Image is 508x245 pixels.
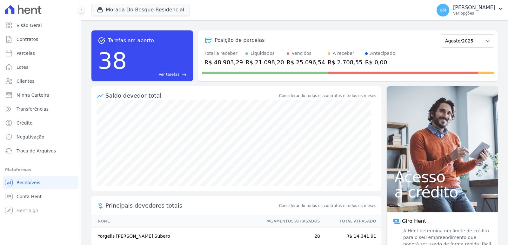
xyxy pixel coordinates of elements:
span: Ver tarefas [159,72,179,77]
span: Transferências [17,106,49,112]
span: Negativação [17,134,44,140]
td: R$ 14.341,91 [320,228,381,245]
span: Crédito [17,120,33,126]
span: Parcelas [17,50,35,56]
div: R$ 2.708,55 [328,58,363,67]
a: Transferências [3,103,78,115]
div: Vencidos [292,50,311,57]
td: 28 [259,228,320,245]
a: Crédito [3,117,78,129]
div: Considerando todos os contratos e todos os meses [279,93,376,99]
div: Liquidados [251,50,275,57]
div: R$ 48.903,29 [204,58,243,67]
span: Acesso [394,169,490,184]
a: Ver tarefas east [130,72,187,77]
th: Pagamentos Atrasados [259,215,320,228]
a: Minha Carteira [3,89,78,101]
th: Total Atrasado [320,215,381,228]
div: A receber [333,50,354,57]
span: Principais devedores totais [105,201,278,210]
span: Giro Hent [402,217,426,225]
span: east [182,72,187,77]
button: KM [PERSON_NAME] Ver opções [431,1,508,19]
div: R$ 25.096,54 [287,58,325,67]
span: Considerando todos os contratos e todos os meses [279,203,376,209]
span: Visão Geral [17,22,42,29]
td: Yorgelis [PERSON_NAME] Subero [91,228,259,245]
a: Visão Geral [3,19,78,32]
a: Clientes [3,75,78,87]
div: Posição de parcelas [215,36,265,44]
div: Total a receber [204,50,243,57]
span: a crédito [394,184,490,200]
a: Parcelas [3,47,78,60]
a: Troca de Arquivos [3,145,78,157]
div: 38 [98,44,127,77]
span: Clientes [17,78,34,84]
span: Conta Hent [17,193,42,200]
a: Lotes [3,61,78,74]
div: Plataformas [5,166,76,174]
a: Negativação [3,131,78,143]
span: task_alt [98,37,105,44]
span: Tarefas em aberto [108,37,154,44]
th: Nome [91,215,259,228]
button: Morada Do Bosque Residencial [91,4,190,16]
span: Lotes [17,64,29,70]
div: Antecipado [370,50,395,57]
div: R$ 21.098,20 [245,58,284,67]
p: [PERSON_NAME] [453,4,495,11]
span: Troca de Arquivos [17,148,56,154]
span: Recebíveis [17,179,40,186]
div: R$ 0,00 [365,58,395,67]
p: Ver opções [453,11,495,16]
div: Saldo devedor total [105,91,278,100]
span: Contratos [17,36,38,42]
span: Minha Carteira [17,92,49,98]
a: Recebíveis [3,176,78,189]
a: Conta Hent [3,190,78,203]
span: KM [439,8,446,12]
a: Contratos [3,33,78,46]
